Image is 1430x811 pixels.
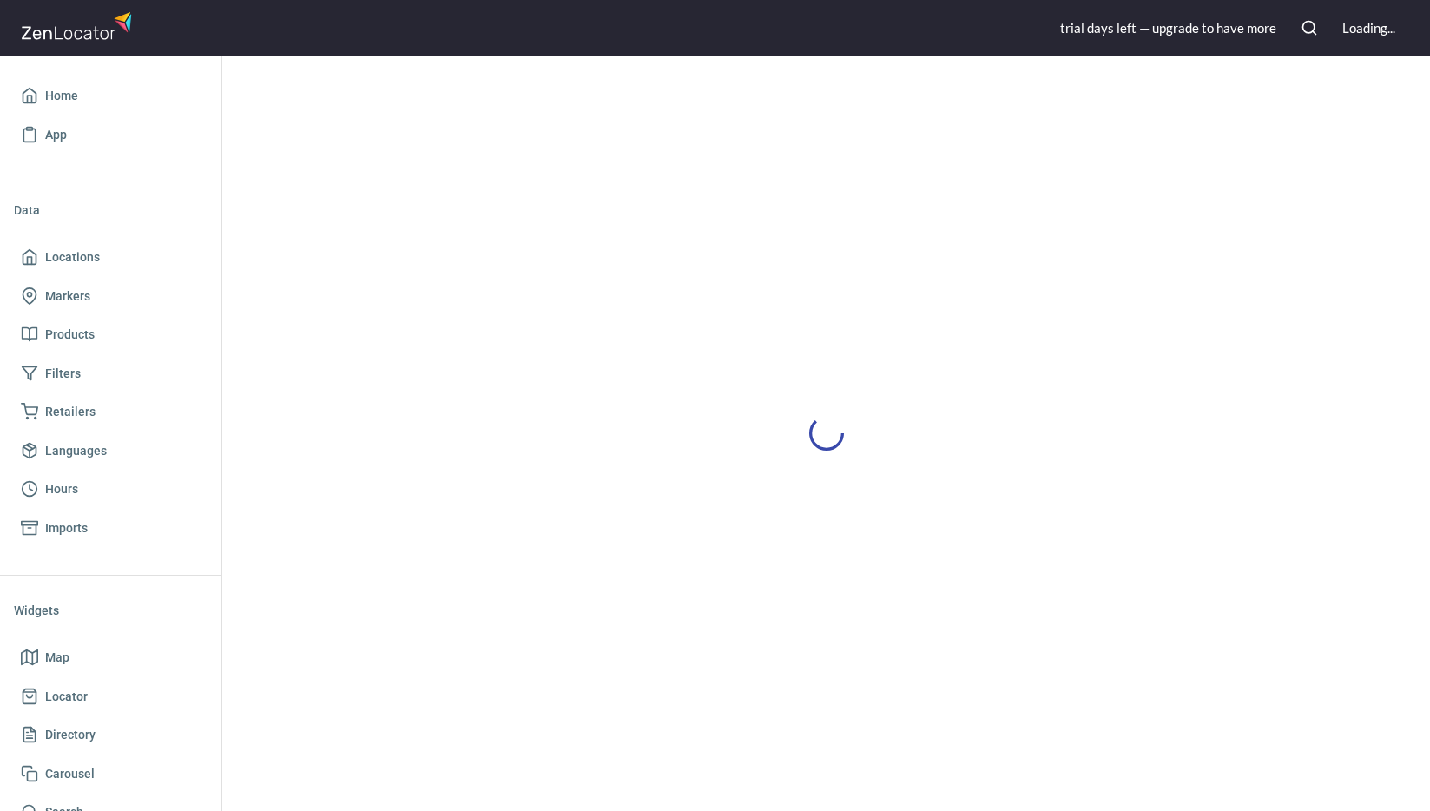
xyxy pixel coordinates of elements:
[14,115,208,155] a: App
[45,647,69,669] span: Map
[1060,19,1276,37] div: trial day s left — upgrade to have more
[45,724,96,746] span: Directory
[1290,9,1328,47] button: Search
[14,638,208,677] a: Map
[45,686,88,708] span: Locator
[14,509,208,548] a: Imports
[14,755,208,794] a: Carousel
[45,401,96,423] span: Retailers
[45,85,78,107] span: Home
[45,478,78,500] span: Hours
[14,189,208,231] li: Data
[45,763,95,785] span: Carousel
[21,7,137,44] img: zenlocator
[45,518,88,539] span: Imports
[45,324,95,346] span: Products
[14,277,208,316] a: Markers
[14,432,208,471] a: Languages
[14,238,208,277] a: Locations
[14,76,208,115] a: Home
[14,392,208,432] a: Retailers
[45,440,107,462] span: Languages
[14,590,208,631] li: Widgets
[14,677,208,716] a: Locator
[45,363,81,385] span: Filters
[14,315,208,354] a: Products
[14,715,208,755] a: Directory
[14,470,208,509] a: Hours
[45,286,90,307] span: Markers
[1342,19,1395,37] div: Loading...
[45,247,100,268] span: Locations
[14,354,208,393] a: Filters
[45,124,67,146] span: App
